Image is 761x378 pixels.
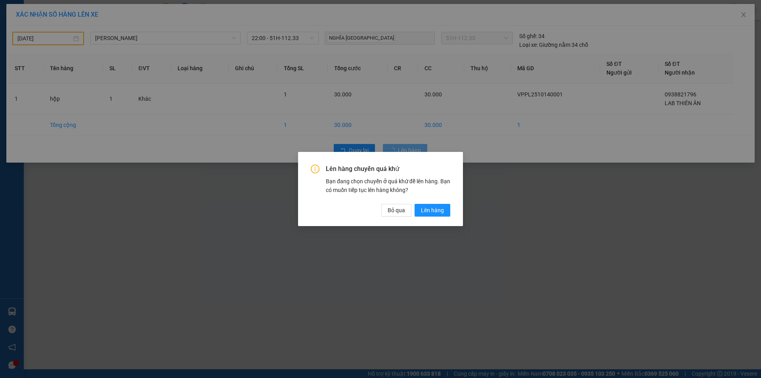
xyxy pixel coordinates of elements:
div: Bạn đang chọn chuyến ở quá khứ để lên hàng. Bạn có muốn tiếp tục lên hàng không? [326,177,450,194]
button: Bỏ qua [381,204,411,217]
span: info-circle [311,165,319,173]
span: Bỏ qua [388,206,405,215]
span: Lên hàng chuyến quá khứ [326,165,450,173]
button: Lên hàng [415,204,450,217]
span: Lên hàng [421,206,444,215]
